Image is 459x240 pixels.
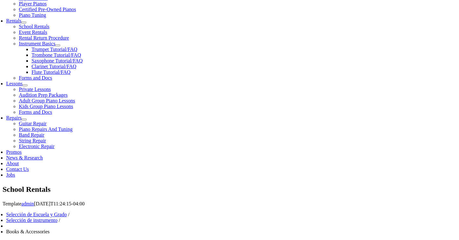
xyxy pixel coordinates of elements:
a: Lessons [6,81,23,86]
a: String Repair [19,138,46,143]
a: Contact Us [6,166,29,172]
a: Promos [6,149,22,155]
h1: School Rentals [3,184,456,195]
a: Band Repair [19,132,44,138]
a: Rentals [6,18,21,23]
a: Jobs [6,172,15,178]
a: Saxophone Tutorial/FAQ [31,58,82,63]
a: Piano Tuning [19,12,46,18]
a: Forms and Docs [19,109,52,115]
a: Event Rentals [19,29,47,35]
a: School Rentals [19,24,49,29]
button: Open submenu of Rentals [21,22,26,23]
a: Audition Prep Packages [19,92,68,98]
span: Template [3,201,21,206]
button: Open submenu of Instrument Basics [55,44,60,46]
a: Adult Group Piano Lessons [19,98,75,103]
a: Flute Tutorial/FAQ [31,69,70,75]
a: News & Research [6,155,43,160]
button: Open submenu of Repairs [22,119,27,120]
a: Selección de instrumento [6,217,57,223]
a: Player Pianos [19,1,47,6]
a: admin [21,201,34,206]
a: Kids Group Piano Lessons [19,104,73,109]
a: Repairs [6,115,22,120]
a: Instrument Basics [19,41,55,46]
a: Clarinet Tutorial/FAQ [31,64,76,69]
section: Page Title Bar [3,184,456,195]
li: Books & Accessories [6,229,379,235]
a: Trombone Tutorial/FAQ [31,52,81,58]
a: Rental Return Procedure [19,35,69,41]
a: About [6,161,19,166]
a: Forms and Docs [19,75,52,81]
a: Private Lessons [19,87,51,92]
a: Guitar Repair [19,121,47,126]
a: Electronic Repair [19,144,54,149]
span: [DATE]T11:24:15-04:00 [34,201,84,206]
span: / [68,212,69,217]
a: Certified Pre-Owned Pianos [19,7,76,12]
span: / [59,217,60,223]
a: Selección de Escuela y Grado [6,212,67,217]
button: Open submenu of Lessons [23,84,28,86]
a: Piano Repairs And Tuning [19,126,72,132]
a: Trumpet Tutorial/FAQ [31,47,77,52]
